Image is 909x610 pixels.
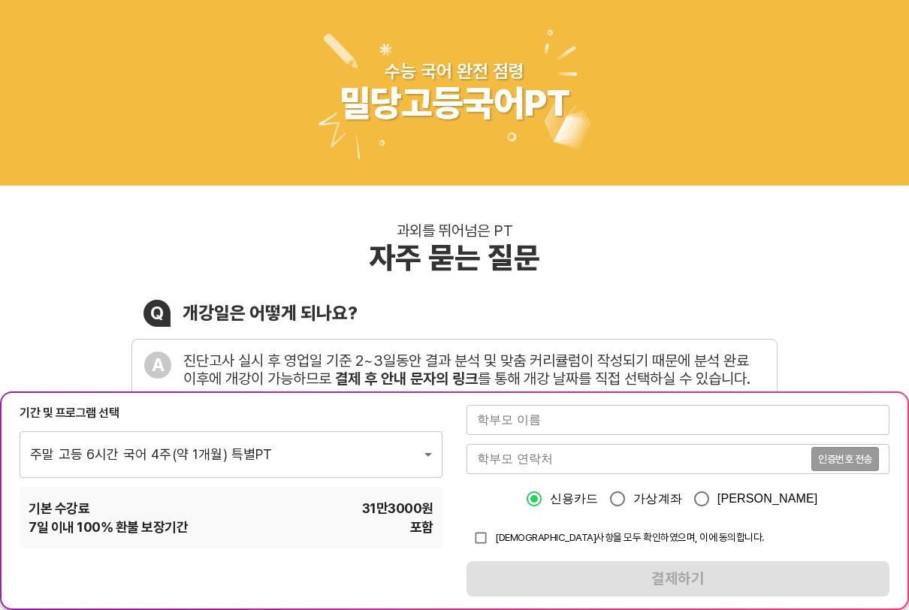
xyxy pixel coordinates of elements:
[467,444,811,474] input: 학부모 연락처를 입력해주세요
[29,499,89,518] span: 기본 수강료
[397,222,513,240] div: 과외를 뛰어넘은 PT
[362,499,433,518] span: 31만3000 원
[20,430,442,477] div: 주말 고등 6시간 국어 4주(약 1개월) 특별PT
[550,490,599,508] span: 신용카드
[369,240,540,276] div: 자주 묻는 질문
[183,352,765,388] div: 진단고사 실시 후 영업일 기준 2~3일동안 결과 분석 및 맞춤 커리큘럼이 작성되기 때문에 분석 완료 이후에 개강이 가능하므로 를 통해 개강 날짜를 직접 선택하실 수 있습니다.
[633,490,682,508] span: 가상계좌
[29,518,188,536] span: 7 일 이내 100% 환불 보장기간
[144,352,171,379] div: A
[143,300,171,327] div: Q
[335,370,478,388] b: 결제 후 안내 문자의 링크
[467,405,889,435] input: 학부모 이름을 입력해주세요
[410,518,433,536] span: 포함
[495,531,764,543] span: [DEMOGRAPHIC_DATA]사항을 모두 확인하였으며, 이에 동의합니다.
[717,490,818,508] span: [PERSON_NAME]
[183,302,358,324] div: 개강일은 어떻게 되나요?
[385,60,524,82] div: 수능 국어 완전 점령
[20,405,442,421] div: 기간 및 프로그램 선택
[340,82,570,125] div: 밀당고등국어PT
